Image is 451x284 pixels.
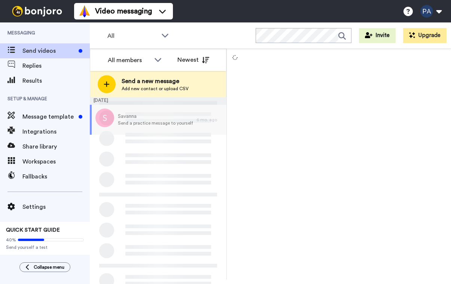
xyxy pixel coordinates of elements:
span: Settings [22,202,90,211]
span: Video messaging [95,6,152,16]
span: Savanna [118,113,193,120]
span: Send yourself a test [6,244,84,250]
span: Share library [22,142,90,151]
button: Newest [172,52,215,67]
button: Invite [359,28,396,43]
span: Send a practice message to yourself [118,120,193,126]
span: All [107,31,158,40]
span: Results [22,76,90,85]
span: Add new contact or upload CSV [122,86,189,92]
span: Message template [22,112,76,121]
span: Replies [22,61,90,70]
button: Upgrade [403,28,447,43]
span: 40% [6,237,16,243]
div: 6 mo. ago [196,117,223,123]
span: Collapse menu [34,264,64,270]
div: All members [108,56,150,65]
img: s.png [95,109,114,127]
div: [DATE] [90,97,226,105]
span: Send a new message [122,77,189,86]
button: Collapse menu [19,262,70,272]
span: QUICK START GUIDE [6,227,60,233]
span: Integrations [22,127,90,136]
img: vm-color.svg [79,5,91,17]
span: Fallbacks [22,172,90,181]
span: Send videos [22,46,76,55]
img: bj-logo-header-white.svg [9,6,65,16]
span: Workspaces [22,157,90,166]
